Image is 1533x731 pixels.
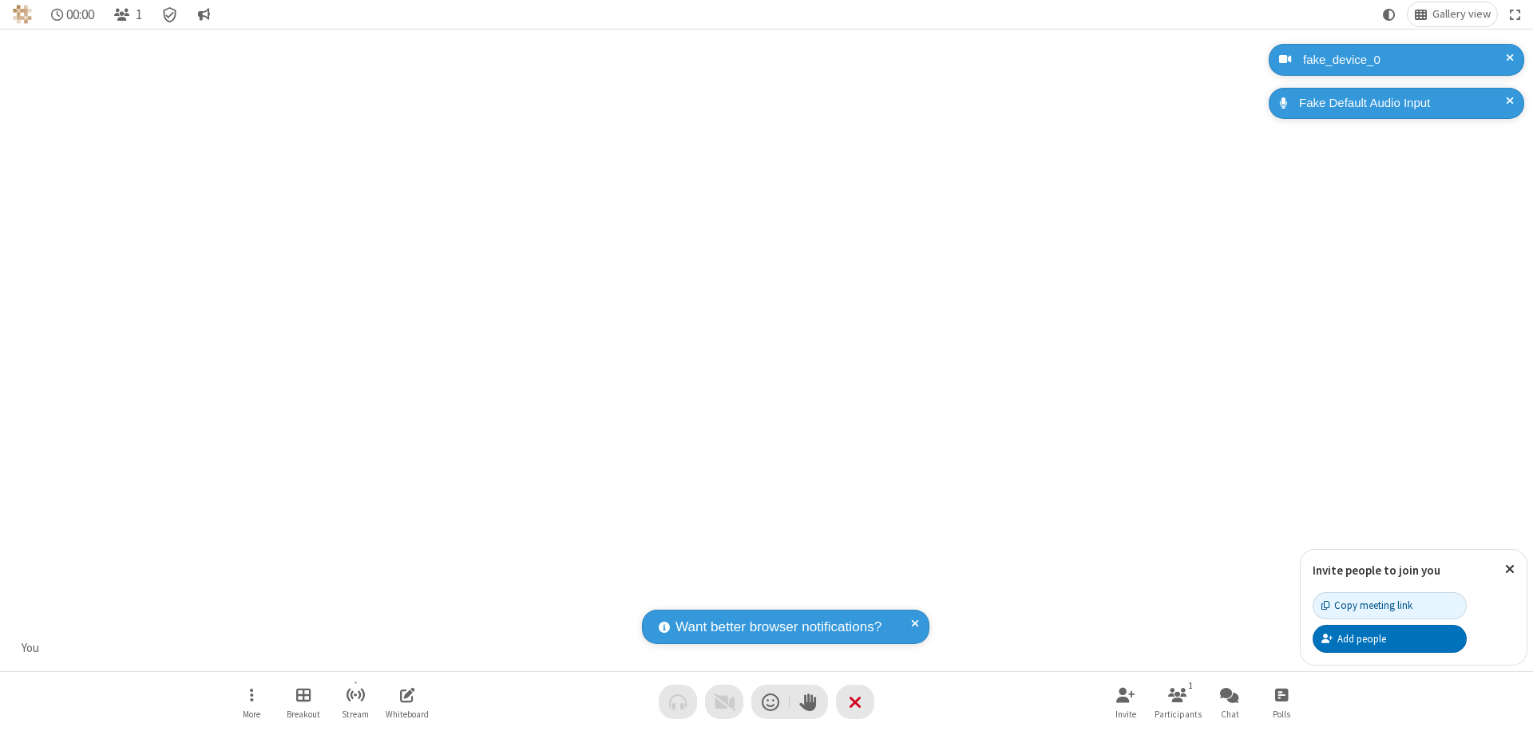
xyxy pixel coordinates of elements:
[751,685,790,719] button: Send a reaction
[279,679,327,725] button: Manage Breakout Rooms
[155,2,185,26] div: Meeting details Encryption enabled
[1432,8,1491,21] span: Gallery view
[1221,709,1239,719] span: Chat
[790,685,828,719] button: Raise hand
[342,709,369,719] span: Stream
[1313,563,1440,578] label: Invite people to join you
[383,679,431,725] button: Open shared whiteboard
[659,685,697,719] button: Audio problem - check your Internet connection or call by phone
[1115,709,1136,719] span: Invite
[1102,679,1150,725] button: Invite participants (⌘+Shift+I)
[16,639,46,658] div: You
[705,685,743,719] button: Video
[1503,2,1527,26] button: Fullscreen
[1377,2,1402,26] button: Using system theme
[386,709,429,719] span: Whiteboard
[1154,679,1202,725] button: Open participant list
[331,679,379,725] button: Start streaming
[1258,679,1305,725] button: Open poll
[1273,709,1290,719] span: Polls
[243,709,260,719] span: More
[1493,550,1527,589] button: Close popover
[1297,51,1512,69] div: fake_device_0
[1313,625,1467,652] button: Add people
[191,2,216,26] button: Conversation
[13,5,32,24] img: QA Selenium DO NOT DELETE OR CHANGE
[1321,598,1412,613] div: Copy meeting link
[675,617,881,638] span: Want better browser notifications?
[1184,678,1198,693] div: 1
[1313,592,1467,619] button: Copy meeting link
[287,709,320,719] span: Breakout
[1206,679,1254,725] button: Open chat
[1155,709,1202,719] span: Participants
[66,7,94,22] span: 00:00
[136,7,142,22] span: 1
[836,685,874,719] button: End or leave meeting
[1408,2,1497,26] button: Change layout
[107,2,149,26] button: Open participant list
[1293,94,1512,113] div: Fake Default Audio Input
[45,2,101,26] div: Timer
[228,679,275,725] button: Open menu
